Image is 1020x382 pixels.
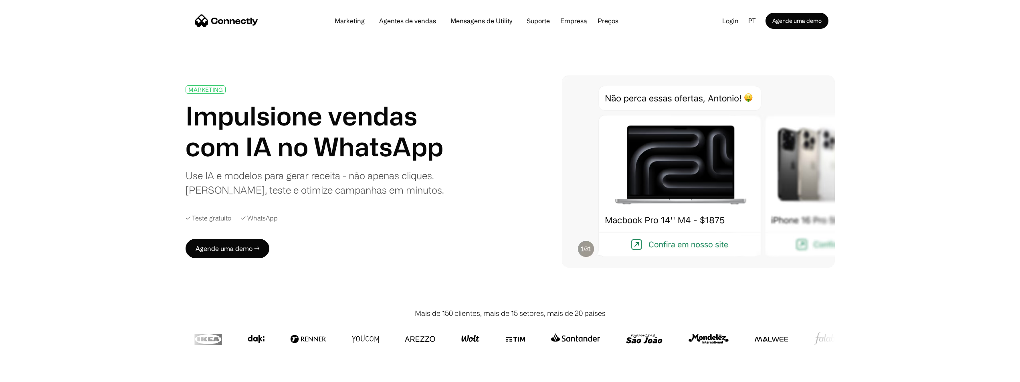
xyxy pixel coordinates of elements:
a: Agende uma demo → [186,239,269,258]
a: Preços [591,18,625,24]
a: Agende uma demo [766,13,828,29]
aside: Language selected: Português (Brasil) [8,367,48,379]
div: ✓ WhatsApp [241,213,278,223]
div: pt [748,15,756,27]
div: MARKETING [188,87,223,93]
h1: Impulsione vendas com IA no WhatsApp [186,100,466,162]
a: Mensagens de Utility [444,18,519,24]
a: Agentes de vendas [373,18,442,24]
div: Mais de 150 clientes, mais de 15 setores, mais de 20 países [415,308,606,319]
div: Empresa [558,15,590,26]
a: Suporte [520,18,556,24]
div: ✓ Teste gratuito [186,213,231,223]
a: Marketing [328,18,371,24]
a: home [195,15,258,27]
div: Use IA e modelos para gerar receita - não apenas cliques. [PERSON_NAME], teste e otimize campanha... [186,168,466,197]
div: Empresa [560,15,587,26]
div: pt [745,15,766,27]
ul: Language list [16,368,48,379]
a: Login [716,15,745,27]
